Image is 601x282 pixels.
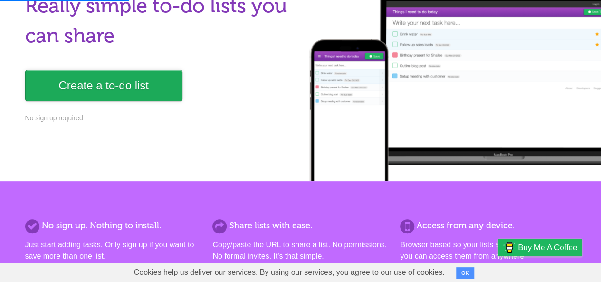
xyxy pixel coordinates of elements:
span: Cookies help us deliver our services. By using our services, you agree to our use of cookies. [124,263,454,282]
h2: Share lists with ease. [212,219,388,232]
h2: Access from any device. [400,219,576,232]
a: Create a to-do list [25,70,182,101]
p: Copy/paste the URL to share a list. No permissions. No formal invites. It's that simple. [212,239,388,262]
p: Browser based so your lists are always synced and you can access them from anywhere. [400,239,576,262]
p: No sign up required [25,113,295,123]
img: Buy me a coffee [503,239,515,255]
span: Buy me a coffee [518,239,577,256]
h2: No sign up. Nothing to install. [25,219,201,232]
button: OK [456,267,475,279]
p: Just start adding tasks. Only sign up if you want to save more than one list. [25,239,201,262]
a: Buy me a coffee [498,239,582,256]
